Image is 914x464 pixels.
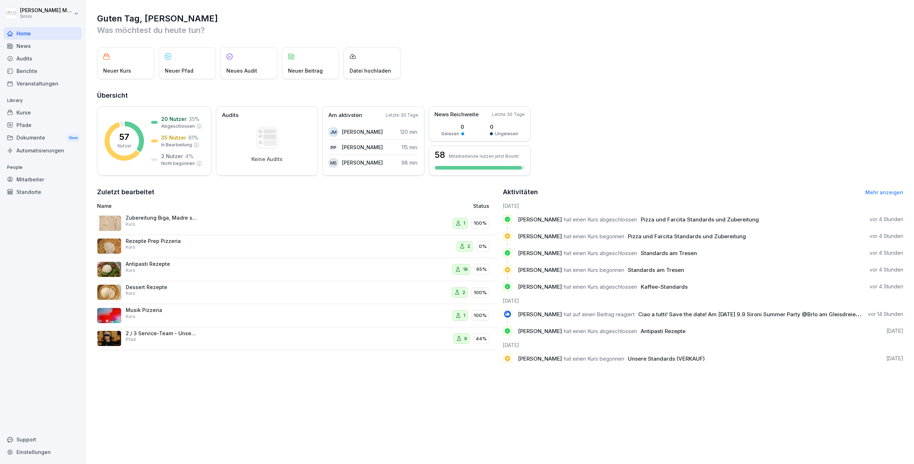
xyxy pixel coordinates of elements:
[20,14,72,19] p: Sironi
[97,212,498,235] a: Zubereitung Biga, Madre solida, madre liquidaKurs1100%
[251,156,283,162] p: Keine Audits
[641,216,759,223] span: Pizza und Farcita Standards und Zubereitung
[641,250,697,257] span: Standards am Tresen
[342,159,383,166] p: [PERSON_NAME]
[463,266,468,273] p: 18
[67,134,80,142] div: New
[97,238,121,254] img: t8ry6q6yg4tyn67dbydlhqpn.png
[222,111,239,119] p: Audits
[4,40,82,52] div: News
[518,250,562,257] span: [PERSON_NAME]
[97,235,498,258] a: Rezepte Prep PizzeriaKurs20%
[126,215,197,221] p: Zubereitung Biga, Madre solida, madre liquida
[4,52,82,65] a: Audits
[638,311,890,318] span: Ciao a tutti! Save the date! Am [DATE] 9.9 Sironi Summer Party @Brlo am Gleisdreieck! Ab 18 Uhr,
[126,307,197,313] p: Musik Pizzeria
[401,159,418,166] p: 98 min.
[188,134,198,141] p: 61 %
[467,243,470,250] p: 2
[503,297,904,304] h6: [DATE]
[518,283,562,290] span: [PERSON_NAME]
[4,173,82,186] a: Mitarbeiter
[463,312,465,319] p: 1
[441,131,459,137] p: Gelesen
[161,115,187,123] p: 20 Nutzer
[97,304,498,327] a: Musik PizzeriaKurs1100%
[117,143,131,149] p: Nutzer
[518,311,562,318] span: [PERSON_NAME]
[226,67,257,74] p: Neues Audit
[126,267,135,274] p: Kurs
[870,216,903,223] p: vor 4 Stunden
[518,328,562,334] span: [PERSON_NAME]
[628,355,705,362] span: Unsere Standards (VERKAUF)
[870,249,903,257] p: vor 4 Stunden
[870,266,903,273] p: vor 4 Stunden
[503,187,538,197] h2: Aktivitäten
[161,123,195,130] p: Abgeschlossen
[449,153,519,159] p: Mitarbeitende nutzen jetzt Bounti
[564,250,637,257] span: hat einen Kurs abgeschlossen
[4,77,82,90] a: Veranstaltungen
[328,142,338,152] div: PP
[641,328,685,334] span: Antipasti Rezepte
[97,284,121,300] img: fr9tmtynacnbc68n3kf2tpkd.png
[641,283,688,290] span: Kaffee-Standards
[4,131,82,145] a: DokumenteNew
[4,144,82,157] a: Automatisierungen
[518,355,562,362] span: [PERSON_NAME]
[463,220,465,227] p: 1
[328,127,338,137] div: JM
[4,65,82,77] a: Berichte
[97,308,121,323] img: yh4wz2vfvintp4rn1kv0mog4.png
[97,202,353,210] p: Name
[476,335,487,342] p: 44%
[479,243,487,250] p: 0%
[564,311,635,318] span: hat auf einen Beitrag reagiert
[288,67,323,74] p: Neuer Beitrag
[97,187,498,197] h2: Zuletzt bearbeitet
[97,331,121,346] img: p22mk1hts1sj9bvesm4hc4zk.png
[564,216,637,223] span: hat einen Kurs abgeschlossen
[126,261,197,267] p: Antipasti Rezepte
[564,328,637,334] span: hat einen Kurs abgeschlossen
[97,24,903,36] p: Was möchtest du heute tun?
[97,215,121,231] img: ekvwbgorvm2ocewxw43lsusz.png
[4,131,82,145] div: Dokumente
[870,233,903,240] p: vor 4 Stunden
[474,220,487,227] p: 100%
[4,186,82,198] div: Standorte
[126,290,135,297] p: Kurs
[495,131,518,137] p: Ungelesen
[868,311,903,318] p: vor 14 Stunden
[886,327,903,334] p: [DATE]
[126,330,197,337] p: 2 / 3 Service-Team - Unsere Produkte
[97,91,903,101] h2: Übersicht
[161,160,195,167] p: Nicht begonnen
[20,8,72,14] p: [PERSON_NAME] Malec
[126,238,197,244] p: Rezepte Prep Pizzeria
[492,111,525,118] p: Letzte 30 Tage
[386,112,418,118] p: Letzte 30 Tage
[126,313,135,320] p: Kurs
[4,446,82,458] a: Einstellungen
[97,281,498,304] a: Dessert RezepteKurs2100%
[161,134,186,141] p: 35 Nutzer
[328,158,338,168] div: MS
[564,233,624,240] span: hat einen Kurs begonnen
[4,106,82,119] div: Kurse
[4,119,82,131] div: Pfade
[474,312,487,319] p: 100%
[165,67,193,74] p: Neuer Pfad
[189,115,199,123] p: 35 %
[350,67,391,74] p: Datei hochladen
[126,244,135,250] p: Kurs
[4,95,82,106] p: Library
[473,202,489,210] p: Status
[97,13,903,24] h1: Guten Tag, [PERSON_NAME]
